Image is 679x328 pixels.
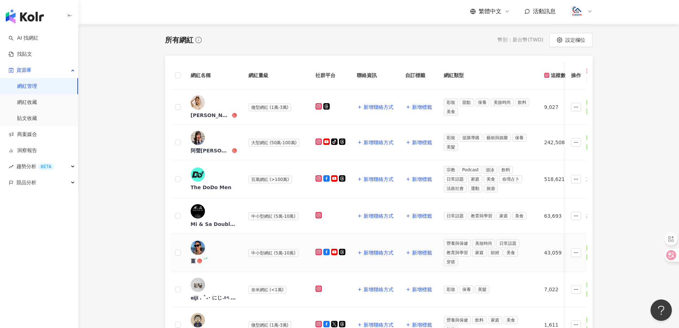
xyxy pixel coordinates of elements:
span: 保養 [475,99,489,106]
span: 保養 [512,134,526,142]
a: 貼文收藏 [17,115,37,122]
span: 新增標籤 [412,140,432,145]
span: 新增標籤 [412,322,432,328]
img: KOL Avatar [191,204,205,218]
div: 所有網紅 [165,35,194,45]
img: KOL Avatar [191,95,205,110]
span: 新增標籤 [412,287,432,292]
span: 新增聯絡方式 [364,287,393,292]
th: 操作 [566,61,587,90]
img: KOL Avatar [191,313,205,327]
span: 美髮 [444,143,458,151]
button: 新增標籤 [405,135,432,150]
span: 藝術與娛樂 [484,134,511,142]
span: 美食 [504,249,518,257]
span: 新增聯絡方式 [364,322,393,328]
button: 新增標籤 [405,282,432,297]
button: 新增標籤 [405,100,432,114]
button: 新增標籤 [405,246,432,260]
span: 旅遊 [484,185,498,192]
button: 新增聯絡方式 [357,135,394,150]
span: 美食 [444,108,458,116]
div: [PERSON_NAME][PERSON_NAME] [191,112,231,119]
span: 資源庫 [16,62,31,78]
span: 運動 [468,185,482,192]
span: Podcast [459,166,482,174]
img: KOL Avatar [191,278,205,292]
span: 大型網紅 (50萬-100萬) [248,139,300,147]
th: 自訂標籤 [400,61,438,90]
th: 網紅類型 [438,61,539,90]
a: 網紅管理 [17,83,37,90]
span: 活動訊息 [533,8,556,15]
span: 家庭 [468,175,482,183]
span: 法政社會 [444,185,467,192]
img: logo [6,9,44,24]
span: 新增標籤 [412,104,432,110]
th: 聯絡資訊 [351,61,400,90]
th: 社群平台 [310,61,351,90]
span: 中小型網紅 (5萬-10萬) [248,249,298,257]
span: 宗教 [444,166,458,174]
div: 518,621 [544,175,571,183]
span: 營養與保健 [444,316,471,324]
button: 新增標籤 [405,172,432,186]
span: 新增聯絡方式 [364,104,393,110]
span: 彩妝 [444,286,458,293]
span: 家庭 [488,316,502,324]
div: Mi & Sa Double CheeseCake 雙層乳酪 [191,221,237,228]
a: 商案媒合 [9,131,37,138]
button: 新增聯絡方式 [357,100,394,114]
div: 7,022 [544,286,571,293]
div: 薑 [191,257,196,264]
span: 飲料 [499,166,513,174]
span: 美食 [512,212,526,220]
span: 日常話題 [444,175,467,183]
img: logo.png [570,5,584,18]
span: 飲料 [472,316,487,324]
th: 網紅名稱 [185,61,243,90]
th: 網紅量級 [243,61,310,90]
a: 網紅收藏 [17,99,37,106]
span: 日常話題 [444,212,467,220]
div: 43,059 [544,249,571,257]
span: 甜點 [459,99,474,106]
span: 新增聯絡方式 [364,176,393,182]
button: 新增聯絡方式 [357,209,394,223]
div: 幣別 ： 新台幣 ( TWD ) [498,36,543,44]
span: 教育與學習 [468,212,495,220]
span: 家庭 [472,249,487,257]
span: 競品分析 [16,175,36,191]
span: 美食 [484,175,498,183]
a: 洞察報告 [9,147,37,154]
span: 新增聯絡方式 [364,213,393,219]
span: 新增聯絡方式 [364,140,393,145]
span: 穿搭 [444,258,458,266]
span: 微型網紅 (1萬-3萬) [248,104,292,111]
span: 奈米網紅 (<1萬) [248,286,287,294]
div: 63,693 [544,212,571,220]
span: 游泳 [483,166,497,174]
span: 中小型網紅 (5萬-10萬) [248,212,298,220]
span: 教育與學習 [444,249,471,257]
span: 彩妝 [444,134,458,142]
div: 9,027 [544,103,571,111]
span: 美髮 [475,286,489,293]
span: 新增標籤 [412,213,432,219]
a: 找貼文 [9,51,32,58]
button: 新增標籤 [405,209,432,223]
span: 新增標籤 [412,176,432,182]
div: The DoDo Men [191,184,232,191]
div: 追蹤數 [544,71,566,79]
img: KOL Avatar [191,167,205,182]
div: 阿聲[PERSON_NAME] [191,147,231,154]
button: 新增聯絡方式 [357,172,394,186]
span: 美妝時尚 [472,239,495,247]
span: 財經 [488,249,502,257]
span: 命理占卜 [499,175,522,183]
button: 設定欄位 [549,33,593,47]
span: 飲料 [515,99,529,106]
span: 美食 [504,316,518,324]
span: rise [9,164,14,169]
div: 𝐧𝐢𝐣𝐢 . ˚₊· にじ౨ৎ 𝟐時 [191,294,237,301]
